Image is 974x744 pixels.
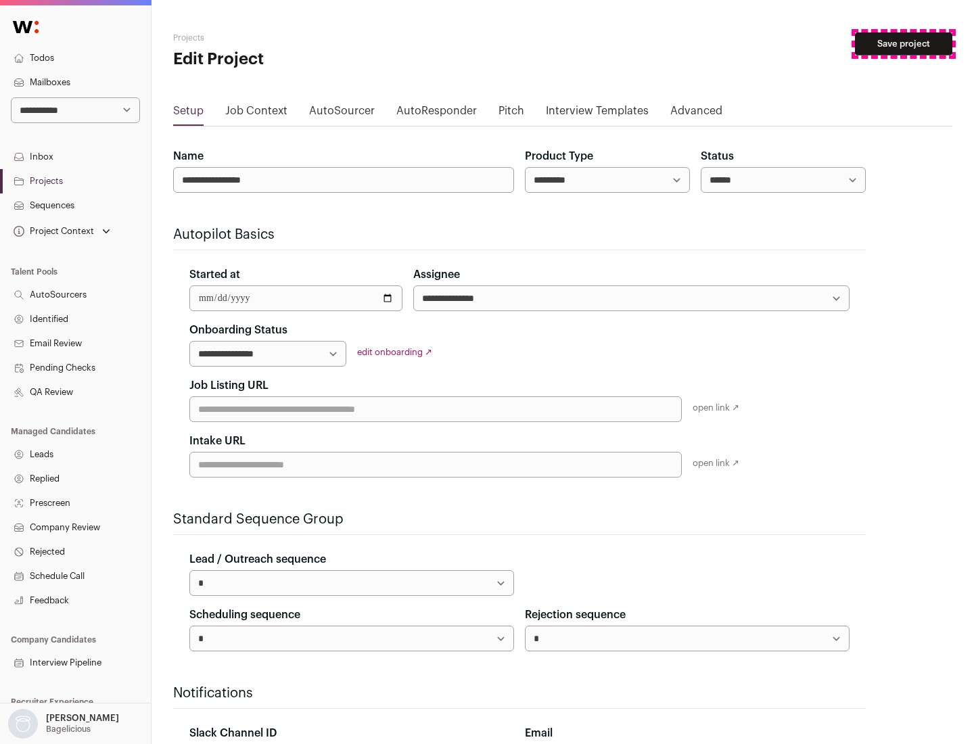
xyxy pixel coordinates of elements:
[8,709,38,739] img: nopic.png
[189,725,277,741] label: Slack Channel ID
[46,713,119,724] p: [PERSON_NAME]
[701,148,734,164] label: Status
[173,49,433,70] h1: Edit Project
[225,103,287,124] a: Job Context
[173,510,866,529] h2: Standard Sequence Group
[546,103,649,124] a: Interview Templates
[11,226,94,237] div: Project Context
[413,266,460,283] label: Assignee
[357,348,432,356] a: edit onboarding ↗
[525,725,850,741] div: Email
[498,103,524,124] a: Pitch
[173,225,866,244] h2: Autopilot Basics
[855,32,952,55] button: Save project
[525,148,593,164] label: Product Type
[309,103,375,124] a: AutoSourcer
[173,684,866,703] h2: Notifications
[11,222,113,241] button: Open dropdown
[173,32,433,43] h2: Projects
[5,709,122,739] button: Open dropdown
[670,103,722,124] a: Advanced
[189,433,246,449] label: Intake URL
[5,14,46,41] img: Wellfound
[525,607,626,623] label: Rejection sequence
[189,607,300,623] label: Scheduling sequence
[173,148,204,164] label: Name
[189,266,240,283] label: Started at
[46,724,91,735] p: Bagelicious
[189,551,326,567] label: Lead / Outreach sequence
[189,377,269,394] label: Job Listing URL
[173,103,204,124] a: Setup
[189,322,287,338] label: Onboarding Status
[396,103,477,124] a: AutoResponder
